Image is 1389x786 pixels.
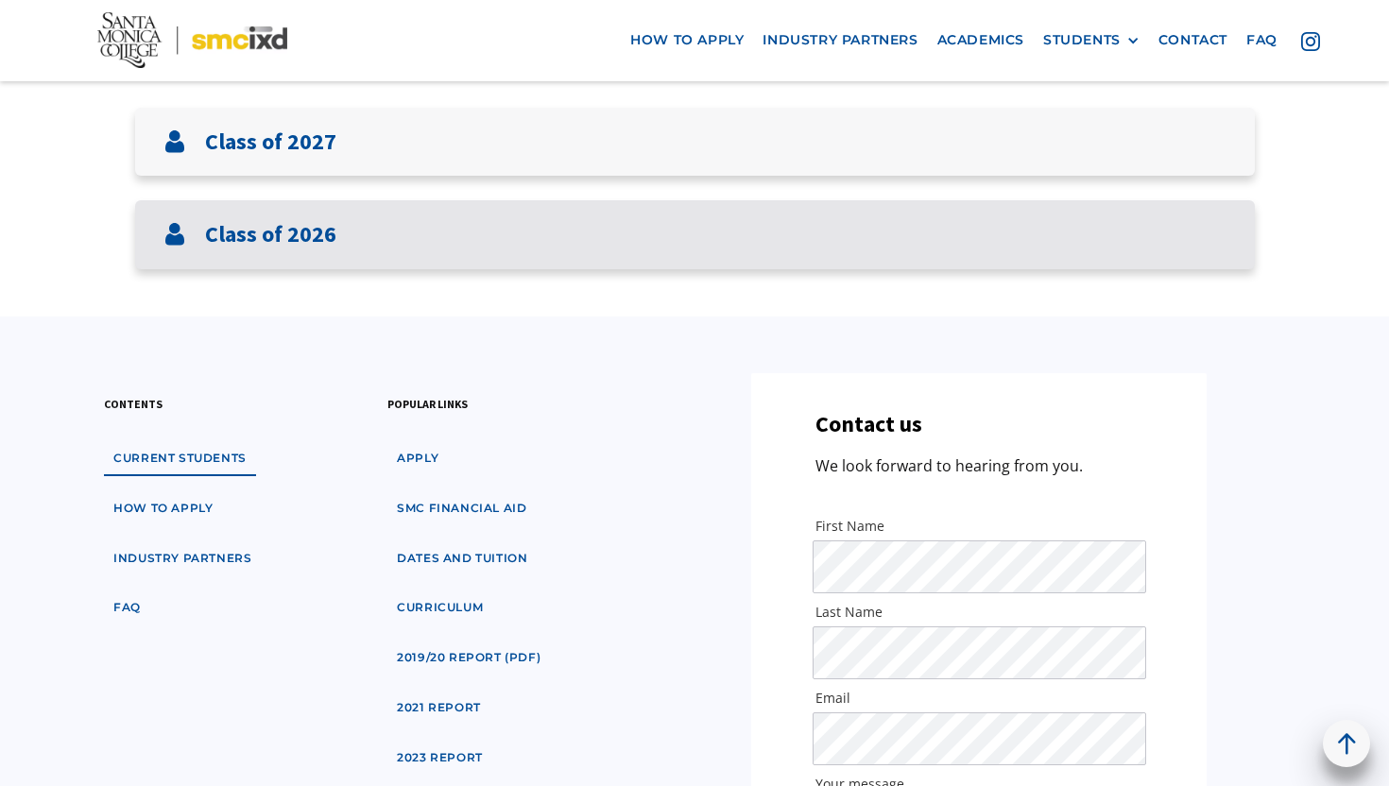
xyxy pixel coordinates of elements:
[815,603,1143,622] label: Last Name
[1149,23,1237,58] a: contact
[104,491,222,526] a: how to apply
[753,23,927,58] a: industry partners
[163,223,186,246] img: User icon
[928,23,1034,58] a: Academics
[1237,23,1287,58] a: faq
[621,23,753,58] a: how to apply
[104,541,261,576] a: industry partners
[205,221,336,248] h3: Class of 2026
[387,541,537,576] a: dates and tuition
[387,691,490,726] a: 2021 Report
[815,453,1083,479] p: We look forward to hearing from you.
[387,491,536,526] a: SMC financial aid
[104,441,256,476] a: Current students
[1043,32,1121,48] div: STUDENTS
[387,641,550,675] a: 2019/20 Report (pdf)
[104,590,150,625] a: faq
[387,441,448,476] a: apply
[163,130,186,153] img: User icon
[1301,31,1320,50] img: icon - instagram
[1323,720,1370,767] a: back to top
[815,517,1143,536] label: First Name
[104,395,163,413] h3: contents
[387,395,468,413] h3: popular links
[815,689,1143,708] label: Email
[387,590,492,625] a: curriculum
[1043,32,1140,48] div: STUDENTS
[387,741,492,776] a: 2023 Report
[97,12,287,68] img: Santa Monica College - SMC IxD logo
[205,128,336,156] h3: Class of 2027
[815,411,922,438] h3: Contact us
